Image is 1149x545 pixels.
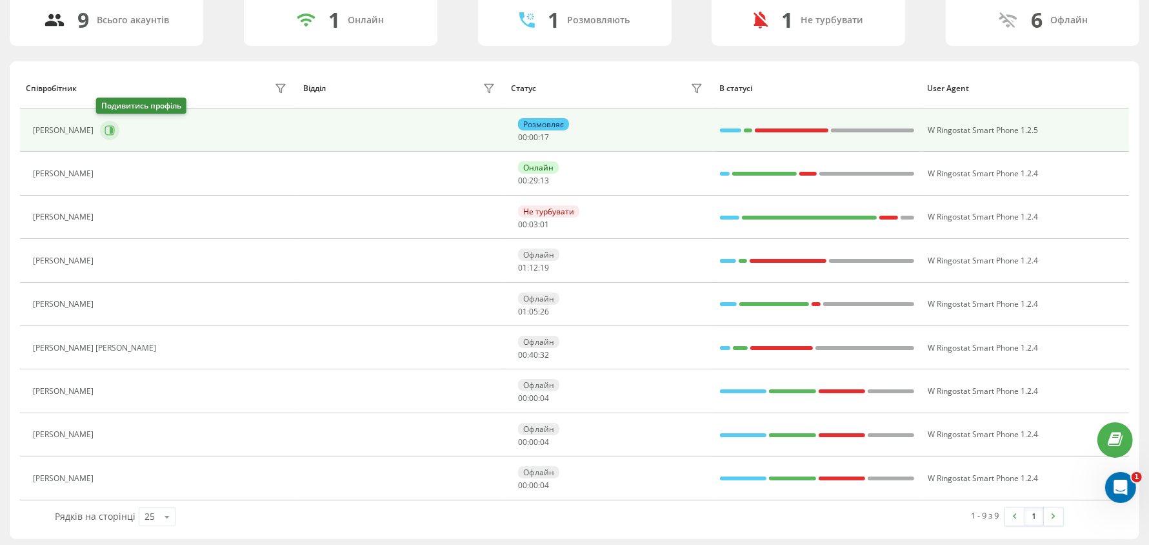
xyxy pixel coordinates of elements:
[567,15,630,26] div: Розмовляють
[518,249,559,261] div: Офлайн
[928,429,1039,440] span: W Ringostat Smart Phone 1.2.4
[518,118,569,130] div: Розмовляє
[540,175,549,186] span: 13
[781,8,793,32] div: 1
[518,175,527,186] span: 00
[1132,472,1142,482] span: 1
[518,480,527,491] span: 00
[928,125,1039,136] span: W Ringostat Smart Phone 1.2.5
[33,169,97,178] div: [PERSON_NAME]
[529,349,538,360] span: 40
[518,219,527,230] span: 00
[928,342,1039,353] span: W Ringostat Smart Phone 1.2.4
[33,430,97,439] div: [PERSON_NAME]
[518,351,549,360] div: : :
[540,437,549,447] span: 04
[518,394,549,403] div: : :
[518,307,549,316] div: : :
[801,15,863,26] div: Не турбувати
[518,481,549,490] div: : :
[928,211,1039,222] span: W Ringostat Smart Phone 1.2.4
[518,393,527,404] span: 00
[928,298,1039,309] span: W Ringostat Smart Phone 1.2.4
[33,126,97,135] div: [PERSON_NAME]
[529,219,538,230] span: 03
[33,474,97,483] div: [PERSON_NAME]
[971,509,999,522] div: 1 - 9 з 9
[529,437,538,447] span: 00
[1105,472,1136,503] iframe: Intercom live chat
[518,438,549,447] div: : :
[97,15,170,26] div: Всього акаунтів
[518,133,549,142] div: : :
[33,212,97,221] div: [PERSON_NAME]
[529,175,538,186] span: 29
[518,132,527,143] span: 00
[518,262,527,273] span: 01
[529,132,538,143] span: 00
[78,8,90,32] div: 9
[928,473,1039,484] span: W Ringostat Smart Phone 1.2.4
[33,387,97,396] div: [PERSON_NAME]
[1024,508,1044,526] a: 1
[928,168,1039,179] span: W Ringostat Smart Phone 1.2.4
[540,306,549,317] span: 26
[529,480,538,491] span: 00
[518,423,559,435] div: Офлайн
[518,176,549,185] div: : :
[518,336,559,348] div: Офлайн
[719,84,915,93] div: В статусі
[540,393,549,404] span: 04
[540,349,549,360] span: 32
[26,84,77,93] div: Співробітник
[540,219,549,230] span: 01
[518,466,559,478] div: Офлайн
[518,161,559,174] div: Онлайн
[928,255,1039,266] span: W Ringostat Smart Phone 1.2.4
[33,344,159,353] div: [PERSON_NAME] [PERSON_NAME]
[33,256,97,265] div: [PERSON_NAME]
[518,349,527,360] span: 00
[518,220,549,229] div: : :
[33,300,97,309] div: [PERSON_NAME]
[928,386,1039,396] span: W Ringostat Smart Phone 1.2.4
[348,15,384,26] div: Онлайн
[518,306,527,317] span: 01
[145,510,155,523] div: 25
[96,98,186,114] div: Подивитись профіль
[511,84,536,93] div: Статус
[548,8,559,32] div: 1
[540,480,549,491] span: 04
[55,510,135,522] span: Рядків на сторінці
[927,84,1123,93] div: User Agent
[540,262,549,273] span: 19
[540,132,549,143] span: 17
[529,306,538,317] span: 05
[529,393,538,404] span: 00
[303,84,326,93] div: Відділ
[1032,8,1043,32] div: 6
[518,437,527,447] span: 00
[518,379,559,391] div: Офлайн
[328,8,340,32] div: 1
[518,205,579,218] div: Не турбувати
[529,262,538,273] span: 12
[518,263,549,272] div: : :
[518,293,559,305] div: Офлайн
[1051,15,1088,26] div: Офлайн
